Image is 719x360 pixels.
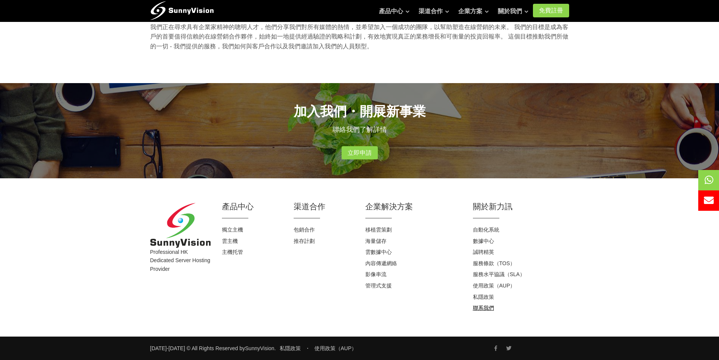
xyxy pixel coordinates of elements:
a: 使用政策（AUP） [314,345,357,351]
p: 我們正在尋求具有企業家精神的聰明人才，他們分享我們對所有媒體的熱情，並希望加入一個成功的團隊，以幫助塑造在線營銷的未來。 我們的目標是成為客戶的首要值得信賴的在線營銷合作夥伴，始終如一地提供經過... [150,22,569,51]
a: 管理式支援 [365,283,392,289]
a: 企業方案 [458,4,489,19]
a: 立即申請 [342,146,378,160]
p: 聯絡我們了解詳情 [150,124,569,135]
a: 主機托管 [222,249,243,255]
a: SunnyVision [245,345,274,351]
div: Professional HK Dedicated Server Hosting Provider [145,203,216,314]
a: 使用政策（AUP） [473,283,516,289]
a: 獨立主機 [222,227,243,233]
a: 移植雲策劃 [365,227,392,233]
a: 服務水平協議（SLA） [473,271,525,277]
a: 海量儲存 [365,238,386,244]
a: 產品中心 [379,4,410,19]
a: 數據中心 [473,238,494,244]
a: 聯系我們 [473,305,494,311]
a: 推存計劃 [294,238,315,244]
a: 包銷合作 [294,227,315,233]
h2: 加入我們・開展新事業 [150,102,569,121]
h2: 渠道合作 [294,201,354,212]
h2: 關於新力訊 [473,201,569,212]
a: 雲數據中心 [365,249,392,255]
img: SunnyVision Limited [150,203,211,248]
a: 雲主機 [222,238,238,244]
a: 私隱政策 [280,345,301,351]
a: 誠聘精英 [473,249,494,255]
a: 私隱政策 [473,294,494,300]
a: 免費註冊 [533,4,569,17]
a: 服務條款（TOS） [473,260,516,266]
a: 內容傳遞網絡 [365,260,397,266]
h2: 產品中心 [222,201,282,212]
span: ・ [305,345,310,351]
a: 渠道合作 [419,4,449,19]
a: 自動化系統 [473,227,499,233]
h2: 企業解決方案 [365,201,462,212]
a: 關於我們 [498,4,528,19]
small: [DATE]-[DATE] © All Rights Reserved by . [150,344,276,352]
a: 影像串流 [365,271,386,277]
